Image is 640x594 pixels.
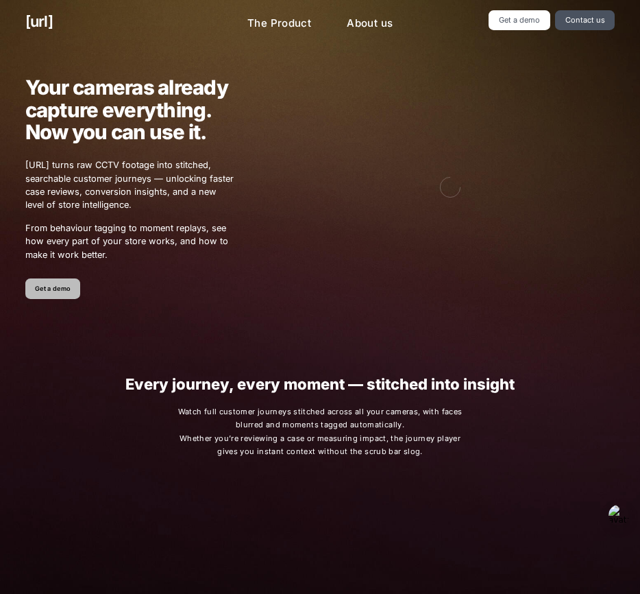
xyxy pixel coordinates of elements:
[25,278,81,298] a: Get a demo
[489,10,550,30] a: Get a demo
[25,10,53,33] a: [URL]
[25,158,236,211] span: [URL] turns raw CCTV footage into stitched, searchable customer journeys — unlocking faster case ...
[25,222,236,261] span: From behaviour tagging to moment replays, see how every part of your store works, and how to make...
[555,10,615,30] a: Contact us
[25,376,615,393] h1: Every journey, every moment — stitched into insight
[25,76,236,144] h1: Your cameras already capture everything. Now you can use it.
[236,10,322,37] a: The Product
[336,10,404,37] a: About us
[175,405,465,458] span: Watch full customer journeys stitched across all your cameras, with faces blurred and moments tag...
